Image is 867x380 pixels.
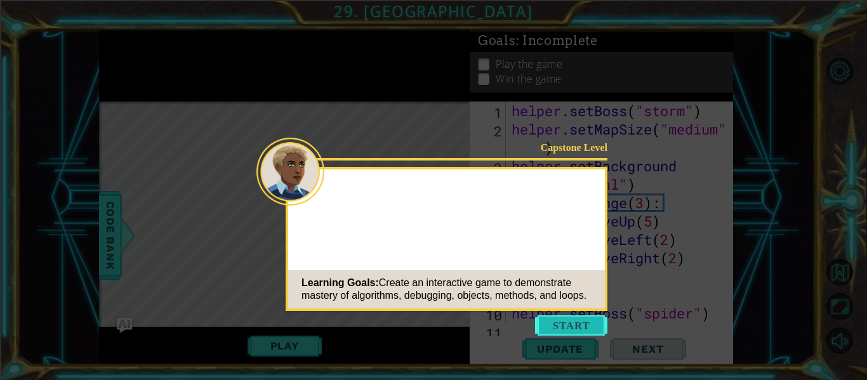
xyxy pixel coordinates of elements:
div: Sort A > Z [5,5,862,16]
div: Sort New > Old [5,16,862,28]
button: Start [535,315,607,336]
span: Create an interactive game to demonstrate mastery of algorithms, debugging, objects, methods, and... [301,277,586,301]
div: Options [5,51,862,62]
div: Sign out [5,62,862,74]
div: Delete [5,39,862,51]
div: Rename [5,74,862,85]
div: Capstone Level [527,141,607,154]
div: Move To ... [5,85,862,96]
div: Move To ... [5,28,862,39]
span: Learning Goals: [301,277,379,288]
